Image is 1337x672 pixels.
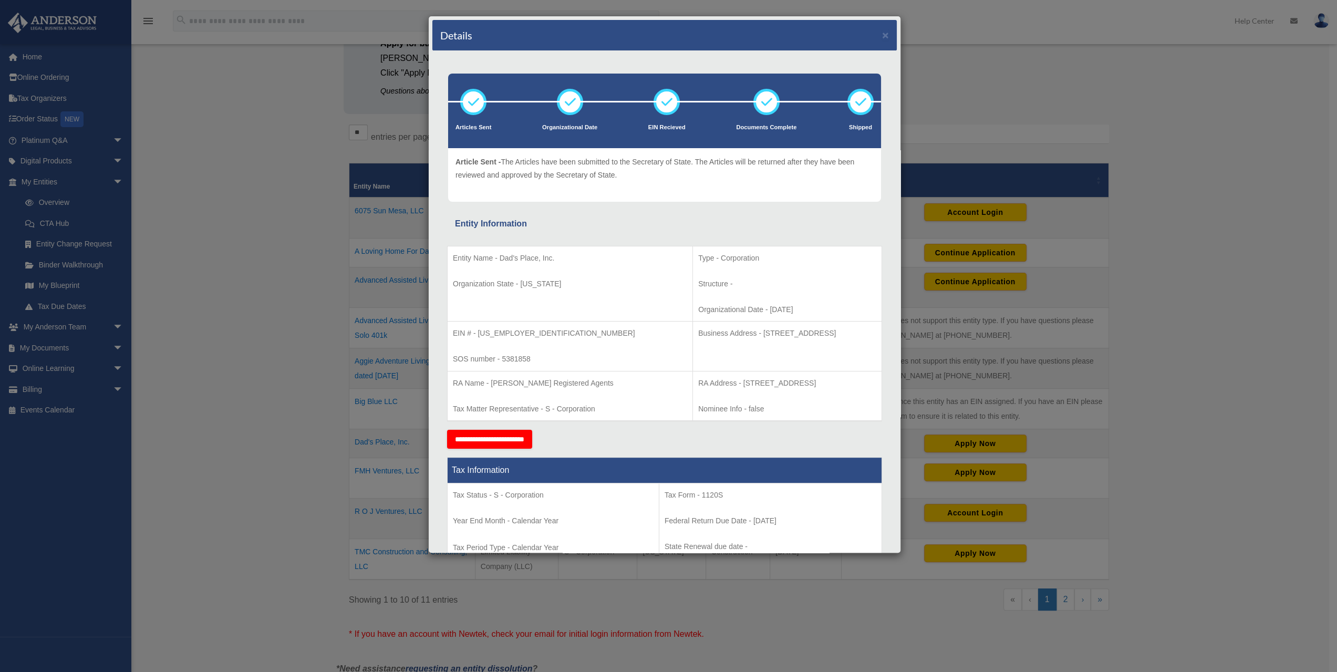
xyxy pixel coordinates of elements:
p: Tax Status - S - Corporation [453,489,654,502]
p: Structure - [698,277,876,291]
p: The Articles have been submitted to the Secretary of State. The Articles will be returned after t... [455,156,874,181]
p: Documents Complete [736,122,796,133]
p: Shipped [847,122,874,133]
td: Tax Period Type - Calendar Year [448,483,659,561]
p: EIN Recieved [648,122,686,133]
p: Entity Name - Dad's Place, Inc. [453,252,687,265]
p: Federal Return Due Date - [DATE] [665,514,876,528]
p: Articles Sent [455,122,491,133]
p: Tax Matter Representative - S - Corporation [453,402,687,416]
span: Article Sent - [455,158,501,166]
p: Type - Corporation [698,252,876,265]
p: Nominee Info - false [698,402,876,416]
p: Organizational Date - [DATE] [698,303,876,316]
h4: Details [440,28,472,43]
p: Organization State - [US_STATE] [453,277,687,291]
p: Year End Month - Calendar Year [453,514,654,528]
p: RA Name - [PERSON_NAME] Registered Agents [453,377,687,390]
p: Tax Form - 1120S [665,489,876,502]
p: State Renewal due date - [665,540,876,553]
p: Organizational Date [542,122,597,133]
p: EIN # - [US_EMPLOYER_IDENTIFICATION_NUMBER] [453,327,687,340]
p: RA Address - [STREET_ADDRESS] [698,377,876,390]
button: × [882,29,889,40]
div: Entity Information [455,216,874,231]
th: Tax Information [448,458,882,483]
p: Business Address - [STREET_ADDRESS] [698,327,876,340]
p: SOS number - 5381858 [453,353,687,366]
